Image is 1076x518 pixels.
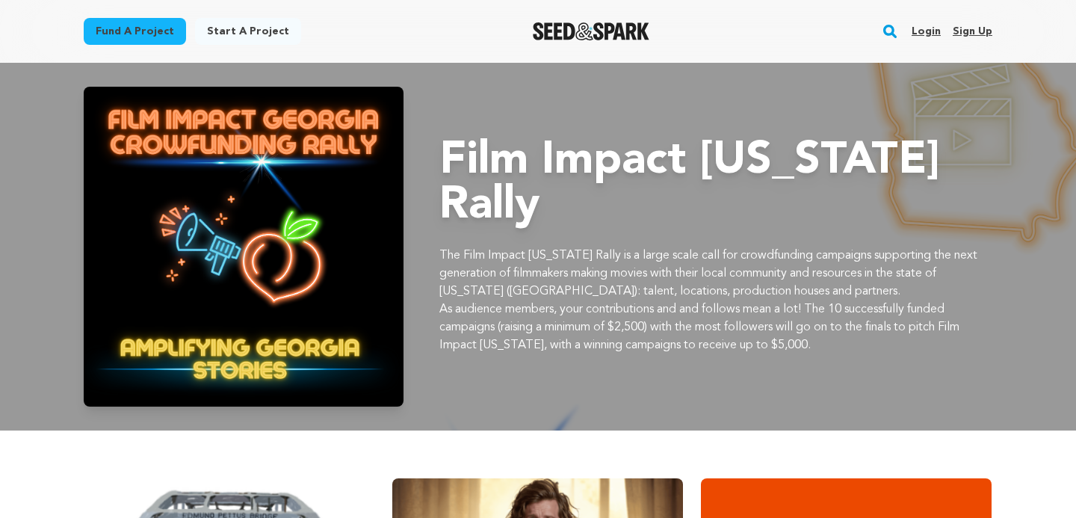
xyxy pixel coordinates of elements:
a: Seed&Spark Homepage [533,22,650,40]
h1: Film Impact [US_STATE] Rally [439,139,992,229]
a: Fund a project [84,18,186,45]
img: Seed&Spark Logo Dark Mode [533,22,650,40]
a: Sign up [953,19,992,43]
p: The Film Impact [US_STATE] Rally is a large scale call for crowdfunding campaigns supporting the ... [439,247,992,300]
a: Start a project [195,18,301,45]
img: Film Impact Georgia Rally [84,87,403,407]
p: As audience members, your contributions and and follows mean a lot! The 10 successfully funded ca... [439,300,992,354]
a: Login [912,19,941,43]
